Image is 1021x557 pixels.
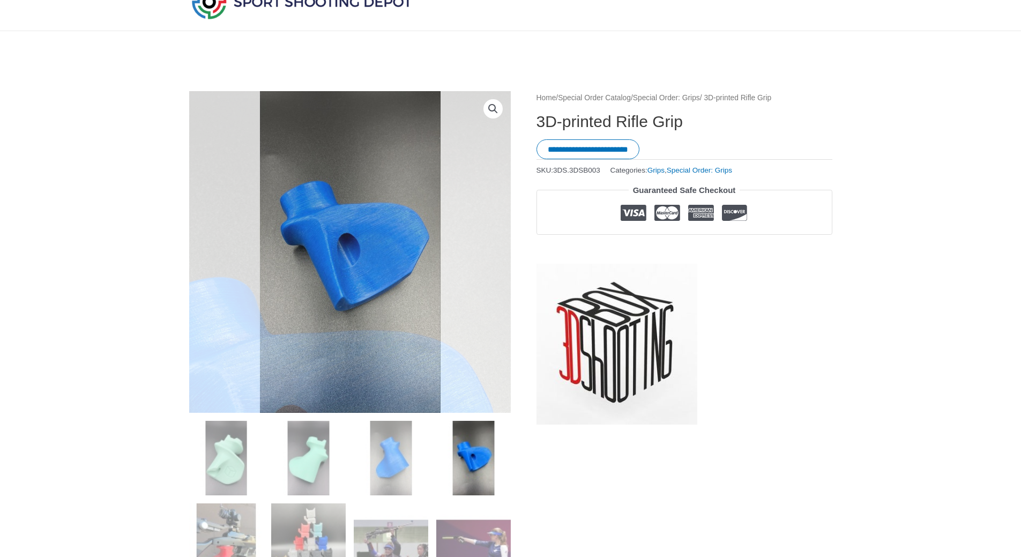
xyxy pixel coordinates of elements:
a: Special Order Catalog [558,94,631,102]
span: Categories: , [610,164,732,177]
iframe: Customer reviews powered by Trustpilot [536,243,832,256]
img: 3D-printed Rifle Grip [189,421,264,495]
a: Grips [647,166,665,174]
img: 3D-printed Rifle Grip - Image 2 [271,421,346,495]
nav: Breadcrumb [536,91,832,105]
a: Special Order: Grips [633,94,700,102]
legend: Guaranteed Safe Checkout [629,183,740,198]
a: Home [536,94,556,102]
a: Special Order: Grips [667,166,732,174]
a: 3D Shooting Box [536,264,697,425]
a: View full-screen image gallery [483,99,503,118]
span: SKU: [536,164,600,177]
img: 3D-printed Rifle Grip - Image 3 [354,421,428,495]
img: 3D-printed Rifle Grip - Image 4 [436,421,511,495]
span: 3DS.3DSB003 [553,166,600,174]
h1: 3D-printed Rifle Grip [536,112,832,131]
